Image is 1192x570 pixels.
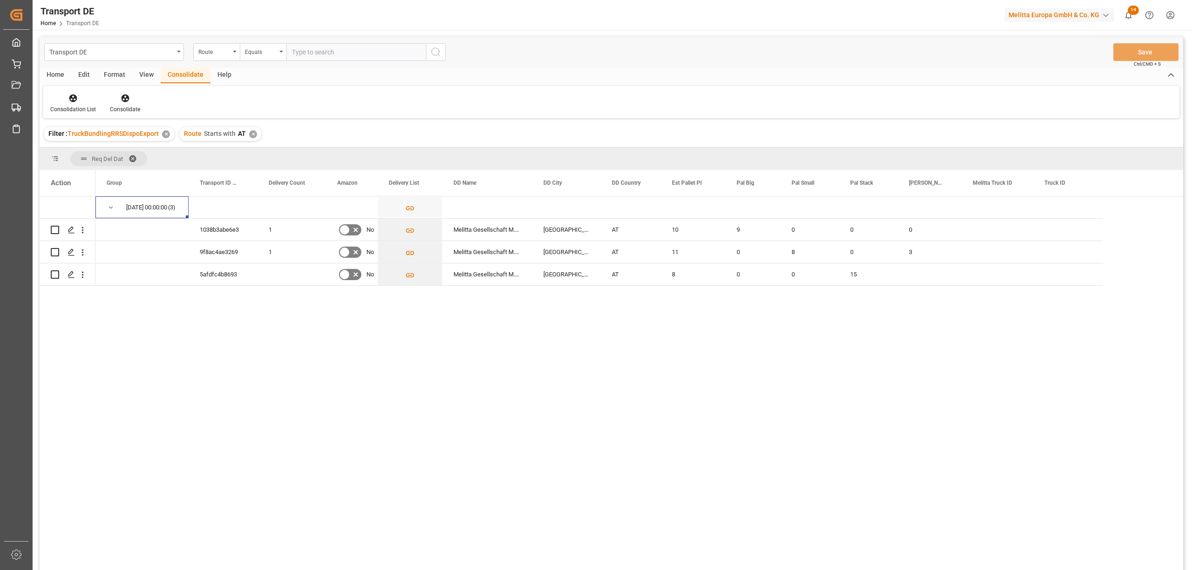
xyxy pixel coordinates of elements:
[168,197,176,218] span: (3)
[92,155,123,162] span: Req Del Dat
[245,46,277,56] div: Equals
[898,219,962,241] div: 0
[95,241,1103,263] div: Press SPACE to select this row.
[40,67,71,83] div: Home
[661,263,725,285] div: 8
[198,46,230,56] div: Route
[780,219,839,241] div: 0
[442,241,532,263] div: Melitta Gesellschaft M.B.H.
[973,180,1012,186] span: Melitta Truck ID
[1005,6,1118,24] button: Melitta Europa GmbH & Co. KG
[532,263,601,285] div: [GEOGRAPHIC_DATA]
[184,130,202,137] span: Route
[189,219,257,241] div: 1038b3abe6e3
[161,67,210,83] div: Consolidate
[898,241,962,263] div: 3
[839,219,898,241] div: 0
[850,180,873,186] span: Pal Stack
[792,180,814,186] span: Pal Small
[1139,5,1160,26] button: Help Center
[40,196,95,219] div: Press SPACE to select this row.
[204,130,236,137] span: Starts with
[737,180,754,186] span: Pal Big
[366,219,374,241] span: No
[240,43,286,61] button: open menu
[249,130,257,138] div: ✕
[442,219,532,241] div: Melitta Gesellschaft M.B.H.
[725,219,780,241] div: 9
[601,241,661,263] div: AT
[1113,43,1178,61] button: Save
[40,263,95,286] div: Press SPACE to select this row.
[132,67,161,83] div: View
[238,130,246,137] span: AT
[780,263,839,285] div: 0
[189,241,257,263] div: 9f8ac4ae3269
[162,130,170,138] div: ✕
[601,263,661,285] div: AT
[366,241,374,263] span: No
[612,180,641,186] span: DD Country
[269,180,305,186] span: Delivery Count
[532,219,601,241] div: [GEOGRAPHIC_DATA]
[725,241,780,263] div: 0
[543,180,562,186] span: DD City
[337,180,358,186] span: Amazon
[1044,180,1065,186] span: Truck ID
[366,264,374,285] span: No
[193,43,240,61] button: open menu
[107,180,122,186] span: Group
[210,67,238,83] div: Help
[44,43,184,61] button: open menu
[40,241,95,263] div: Press SPACE to select this row.
[661,241,725,263] div: 11
[672,180,702,186] span: Est Pallet Pl
[661,219,725,241] div: 10
[1118,5,1139,26] button: show 14 new notifications
[909,180,942,186] span: [PERSON_NAME]
[839,263,898,285] div: 15
[126,197,167,218] div: [DATE] 00:00:00
[454,180,476,186] span: DD Name
[110,105,140,114] div: Consolidate
[286,43,426,61] input: Type to search
[49,46,174,57] div: Transport DE
[51,179,71,187] div: Action
[41,20,56,27] a: Home
[71,67,97,83] div: Edit
[97,67,132,83] div: Format
[189,263,257,285] div: 5afdfc4b8693
[532,241,601,263] div: [GEOGRAPHIC_DATA]
[95,196,1103,219] div: Press SPACE to select this row.
[601,219,661,241] div: AT
[50,105,96,114] div: Consolidation List
[95,219,1103,241] div: Press SPACE to select this row.
[257,241,326,263] div: 1
[68,130,159,137] span: TruckBundlingRRSDispoExport
[257,219,326,241] div: 1
[1134,60,1161,67] span: Ctrl/CMD + S
[41,4,99,18] div: Transport DE
[389,180,419,186] span: Delivery List
[780,241,839,263] div: 8
[725,263,780,285] div: 0
[40,219,95,241] div: Press SPACE to select this row.
[1128,6,1139,15] span: 14
[95,263,1103,286] div: Press SPACE to select this row.
[442,263,532,285] div: Melitta Gesellschaft M.B.H.
[48,130,68,137] span: Filter :
[839,241,898,263] div: 0
[426,43,446,61] button: search button
[200,180,238,186] span: Transport ID Logward
[1005,8,1114,22] div: Melitta Europa GmbH & Co. KG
